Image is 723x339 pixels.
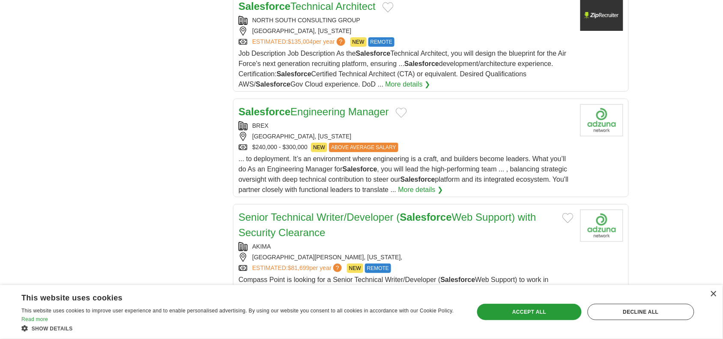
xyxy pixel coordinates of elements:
button: Add to favorite jobs [382,2,394,12]
span: REMOTE [365,264,391,273]
a: More details ❯ [385,79,430,90]
span: $81,699 [288,264,310,271]
a: More details ❯ [398,185,443,195]
strong: Salesforce [277,70,311,78]
strong: Salesforce [239,106,290,117]
div: Close [710,291,717,297]
a: Senior Technical Writer/Developer (SalesforceWeb Support) with Security Clearance [239,211,536,238]
strong: Salesforce [343,165,377,173]
a: ESTIMATED:$135,004per year? [252,37,347,47]
div: This website uses cookies [21,290,439,303]
span: Show details [32,326,73,332]
div: BREX [239,121,574,130]
span: ABOVE AVERAGE SALARY [329,143,398,152]
a: SalesforceEngineering Manager [239,106,389,117]
img: Company logo [580,104,623,136]
div: Decline all [588,304,694,320]
span: Job Description Job Description As the Technical Architect, you will design the blueprint for the... [239,50,567,88]
a: ESTIMATED:$81,699per year? [252,264,344,273]
strong: Salesforce [404,60,439,67]
button: Add to favorite jobs [562,213,574,223]
span: ? [333,264,342,272]
span: REMOTE [368,37,394,47]
div: $240,000 - $300,000 [239,143,574,152]
strong: Salesforce [400,176,435,183]
span: NEW [347,264,363,273]
span: NEW [311,143,327,152]
a: AKIMA [252,243,271,250]
strong: Salesforce [441,276,475,283]
span: This website uses cookies to improve user experience and to enable personalised advertising. By u... [21,308,454,314]
span: ... to deployment. It’s an environment where engineering is a craft, and builders become leaders.... [239,155,569,193]
a: Read more, opens a new window [21,316,48,322]
span: NEW [350,37,367,47]
div: NORTH SOUTH CONSULTING GROUP [239,16,574,25]
button: Add to favorite jobs [396,108,407,118]
span: ? [337,37,345,46]
div: [GEOGRAPHIC_DATA][PERSON_NAME], [US_STATE], [239,253,574,262]
span: $135,004 [288,38,313,45]
strong: Salesforce [256,81,290,88]
div: [GEOGRAPHIC_DATA], [US_STATE] [239,132,574,141]
span: Compass Point is looking for a Senior Technical Writer/Developer ( Web Support) to work in [GEOGR... [239,276,568,314]
div: Show details [21,324,461,333]
img: Akima Infrastructure Services logo [580,210,623,242]
strong: Salesforce [239,0,290,12]
a: SalesforceTechnical Architect [239,0,376,12]
strong: Salesforce [356,50,391,57]
div: Accept all [477,304,582,320]
div: [GEOGRAPHIC_DATA], [US_STATE] [239,27,574,36]
strong: Salesforce [400,211,452,223]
